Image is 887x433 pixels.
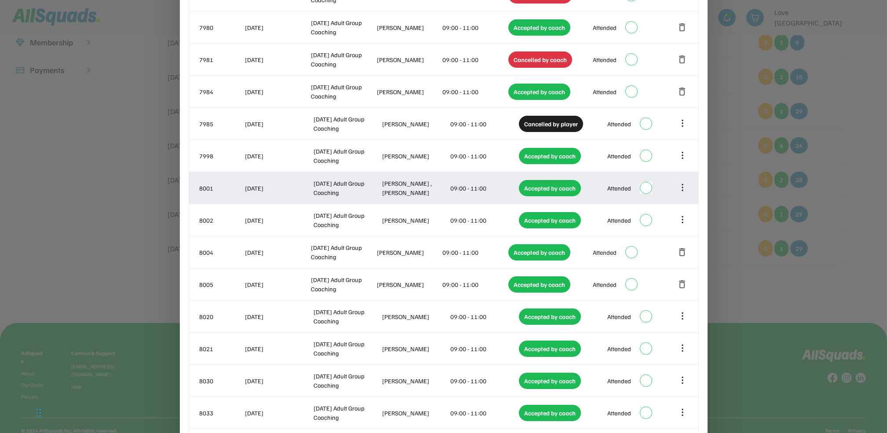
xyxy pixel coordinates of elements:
[245,312,312,321] div: [DATE]
[677,54,688,65] button: delete
[245,376,312,385] div: [DATE]
[200,344,244,353] div: 8021
[451,408,518,418] div: 09:00 - 11:00
[607,183,631,193] div: Attended
[451,344,518,353] div: 09:00 - 11:00
[245,408,312,418] div: [DATE]
[519,405,581,421] div: Accepted by coach
[382,376,449,385] div: [PERSON_NAME]
[607,312,631,321] div: Attended
[519,341,581,357] div: Accepted by coach
[451,151,518,161] div: 09:00 - 11:00
[607,151,631,161] div: Attended
[508,276,570,293] div: Accepted by coach
[607,119,631,128] div: Attended
[245,183,312,193] div: [DATE]
[245,55,310,64] div: [DATE]
[200,216,244,225] div: 8002
[508,244,570,261] div: Accepted by coach
[314,404,380,422] div: [DATE] Adult Group Coaching
[677,22,688,33] button: delete
[314,307,380,326] div: [DATE] Adult Group Coaching
[245,23,310,32] div: [DATE]
[451,119,518,128] div: 09:00 - 11:00
[451,376,518,385] div: 09:00 - 11:00
[200,55,244,64] div: 7981
[382,179,449,197] div: [PERSON_NAME] , [PERSON_NAME]
[245,344,312,353] div: [DATE]
[607,216,631,225] div: Attended
[245,119,312,128] div: [DATE]
[245,280,310,289] div: [DATE]
[519,373,581,389] div: Accepted by coach
[607,408,631,418] div: Attended
[382,344,449,353] div: [PERSON_NAME]
[200,119,244,128] div: 7985
[377,280,441,289] div: [PERSON_NAME]
[593,248,617,257] div: Attended
[443,55,507,64] div: 09:00 - 11:00
[607,344,631,353] div: Attended
[245,151,312,161] div: [DATE]
[314,371,380,390] div: [DATE] Adult Group Coaching
[200,183,244,193] div: 8001
[311,275,375,294] div: [DATE] Adult Group Coaching
[200,23,244,32] div: 7980
[607,376,631,385] div: Attended
[377,248,441,257] div: [PERSON_NAME]
[519,116,583,132] div: Cancelled by player
[677,86,688,97] button: delete
[200,151,244,161] div: 7998
[593,87,617,96] div: Attended
[519,308,581,325] div: Accepted by coach
[443,87,507,96] div: 09:00 - 11:00
[200,408,244,418] div: 8033
[451,312,518,321] div: 09:00 - 11:00
[377,23,441,32] div: [PERSON_NAME]
[314,147,380,165] div: [DATE] Adult Group Coaching
[593,55,617,64] div: Attended
[443,248,507,257] div: 09:00 - 11:00
[508,19,570,36] div: Accepted by coach
[382,312,449,321] div: [PERSON_NAME]
[314,211,380,229] div: [DATE] Adult Group Coaching
[377,87,441,96] div: [PERSON_NAME]
[508,51,572,68] div: Cancelled by coach
[443,280,507,289] div: 09:00 - 11:00
[451,183,518,193] div: 09:00 - 11:00
[519,180,581,196] div: Accepted by coach
[377,55,441,64] div: [PERSON_NAME]
[677,279,688,290] button: delete
[593,280,617,289] div: Attended
[314,114,380,133] div: [DATE] Adult Group Coaching
[311,243,375,261] div: [DATE] Adult Group Coaching
[382,151,449,161] div: [PERSON_NAME]
[200,312,244,321] div: 8020
[314,339,380,358] div: [DATE] Adult Group Coaching
[245,216,312,225] div: [DATE]
[382,119,449,128] div: [PERSON_NAME]
[245,87,310,96] div: [DATE]
[443,23,507,32] div: 09:00 - 11:00
[200,376,244,385] div: 8030
[519,148,581,164] div: Accepted by coach
[200,280,244,289] div: 8005
[382,408,449,418] div: [PERSON_NAME]
[508,84,570,100] div: Accepted by coach
[200,248,244,257] div: 8004
[314,179,380,197] div: [DATE] Adult Group Coaching
[245,248,310,257] div: [DATE]
[677,247,688,257] button: delete
[311,18,375,37] div: [DATE] Adult Group Coaching
[382,216,449,225] div: [PERSON_NAME]
[519,212,581,228] div: Accepted by coach
[451,216,518,225] div: 09:00 - 11:00
[200,87,244,96] div: 7984
[593,23,617,32] div: Attended
[311,50,375,69] div: [DATE] Adult Group Coaching
[311,82,375,101] div: [DATE] Adult Group Coaching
